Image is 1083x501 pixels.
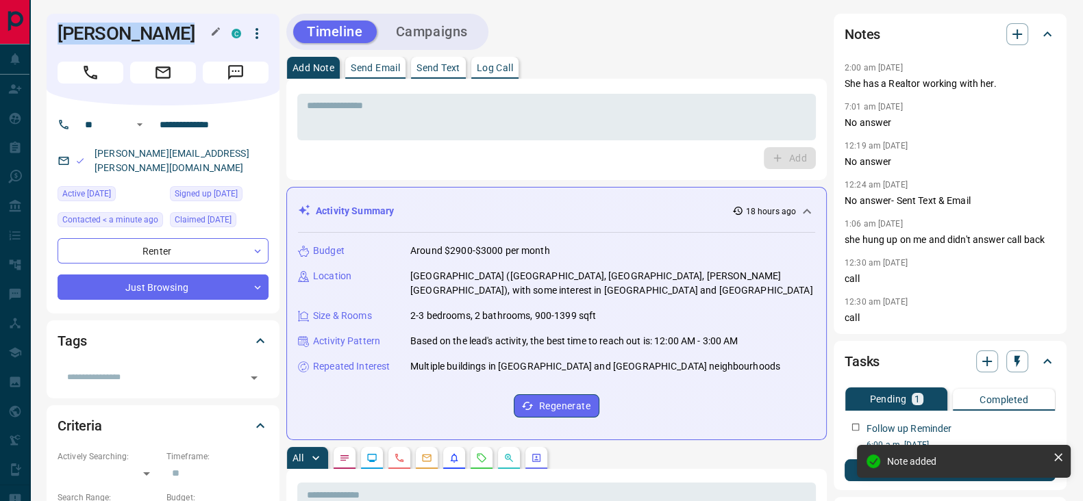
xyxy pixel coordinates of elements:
[75,156,85,166] svg: Email Valid
[845,272,1056,286] p: call
[845,23,880,45] h2: Notes
[292,63,334,73] p: Add Note
[845,194,1056,208] p: No answer- Sent Text & Email
[421,452,432,463] svg: Emails
[845,219,903,229] p: 1:06 am [DATE]
[867,439,1056,451] p: 6:00 a.m. [DATE]
[313,269,351,283] p: Location
[514,394,599,417] button: Regenerate
[449,452,460,463] svg: Listing Alerts
[845,77,1056,91] p: She has a Realtor working with her.
[58,274,269,300] div: Just Browsing
[845,18,1056,51] div: Notes
[58,186,163,205] div: Sun Oct 12 2025
[416,63,460,73] p: Send Text
[845,102,903,112] p: 7:01 am [DATE]
[313,244,345,258] p: Budget
[410,309,596,323] p: 2-3 bedrooms, 2 bathrooms, 900-1399 sqft
[845,258,908,268] p: 12:30 am [DATE]
[845,63,903,73] p: 2:00 am [DATE]
[476,452,487,463] svg: Requests
[203,62,269,83] span: Message
[887,456,1047,467] div: Note added
[232,29,241,38] div: condos.ca
[245,368,264,387] button: Open
[914,394,920,404] p: 1
[313,334,380,348] p: Activity Pattern
[980,395,1028,404] p: Completed
[845,141,908,151] p: 12:19 am [DATE]
[58,330,86,352] h2: Tags
[62,213,158,227] span: Contacted < a minute ago
[410,334,738,348] p: Based on the lead's activity, the best time to reach out is: 12:00 AM - 3:00 AM
[503,452,514,463] svg: Opportunities
[845,116,1056,130] p: No answer
[845,233,1056,247] p: she hung up on me and didn't answer call back
[316,204,394,218] p: Activity Summary
[170,186,269,205] div: Wed Sep 24 2025
[410,269,815,298] p: [GEOGRAPHIC_DATA] ([GEOGRAPHIC_DATA], [GEOGRAPHIC_DATA], [PERSON_NAME][GEOGRAPHIC_DATA]), with so...
[382,21,482,43] button: Campaigns
[366,452,377,463] svg: Lead Browsing Activity
[58,409,269,442] div: Criteria
[845,297,908,307] p: 12:30 am [DATE]
[293,21,377,43] button: Timeline
[845,459,1056,481] button: New Task
[477,63,513,73] p: Log Call
[531,452,542,463] svg: Agent Actions
[845,345,1056,378] div: Tasks
[175,213,232,227] span: Claimed [DATE]
[130,62,196,83] span: Email
[867,422,951,436] p: Follow up Reminder
[313,309,372,323] p: Size & Rooms
[292,453,303,463] p: All
[845,180,908,190] p: 12:24 am [DATE]
[58,450,160,463] p: Actively Searching:
[845,350,880,372] h2: Tasks
[313,359,390,374] p: Repeated Interest
[58,212,163,231] div: Thu Oct 16 2025
[58,238,269,264] div: Renter
[845,155,1056,169] p: No answer
[58,23,211,44] h1: [PERSON_NAME]
[845,311,1056,325] p: call
[746,205,796,218] p: 18 hours ago
[95,148,249,173] a: [PERSON_NAME][EMAIL_ADDRESS][PERSON_NAME][DOMAIN_NAME]
[132,116,148,133] button: Open
[62,187,111,201] span: Active [DATE]
[298,198,815,224] div: Activity Summary18 hours ago
[166,450,269,463] p: Timeframe:
[869,394,906,404] p: Pending
[351,63,400,73] p: Send Email
[410,244,550,258] p: Around $2900-$3000 per month
[175,187,238,201] span: Signed up [DATE]
[58,324,269,357] div: Tags
[339,452,350,463] svg: Notes
[394,452,405,463] svg: Calls
[410,359,780,374] p: Multiple buildings in [GEOGRAPHIC_DATA] and [GEOGRAPHIC_DATA] neighbourhoods
[58,415,102,437] h2: Criteria
[58,62,123,83] span: Call
[170,212,269,231] div: Thu Sep 25 2025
